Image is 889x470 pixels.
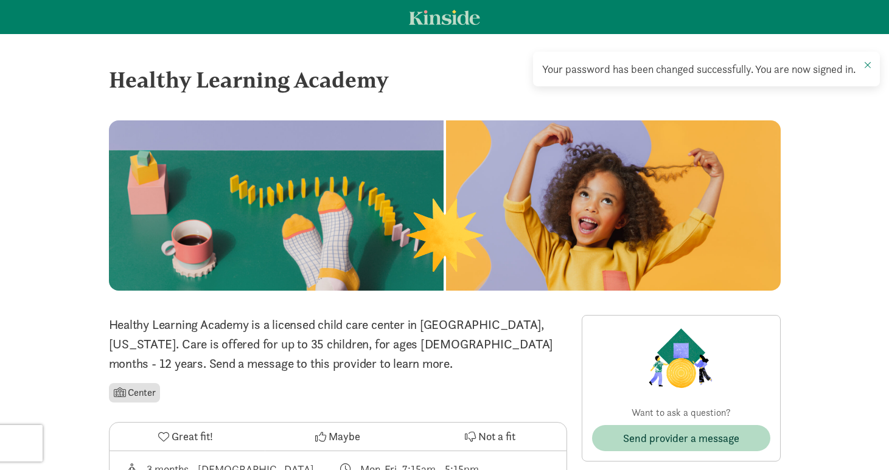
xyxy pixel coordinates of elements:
[329,428,360,444] span: Maybe
[592,425,770,451] button: Send provider a message
[478,428,515,444] span: Not a fit
[109,315,567,373] p: Healthy Learning Academy is a licensed child care center in [GEOGRAPHIC_DATA], [US_STATE]. Care i...
[172,428,213,444] span: Great fit!
[414,423,566,451] button: Not a fit
[110,423,262,451] button: Great fit!
[542,61,871,77] div: Your password has been changed successfully. You are now signed in.
[109,383,161,403] li: Center
[109,63,781,96] div: Healthy Learning Academy
[592,406,770,420] p: Want to ask a question?
[623,430,739,446] span: Send provider a message
[262,423,414,451] button: Maybe
[646,325,716,391] img: Provider logo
